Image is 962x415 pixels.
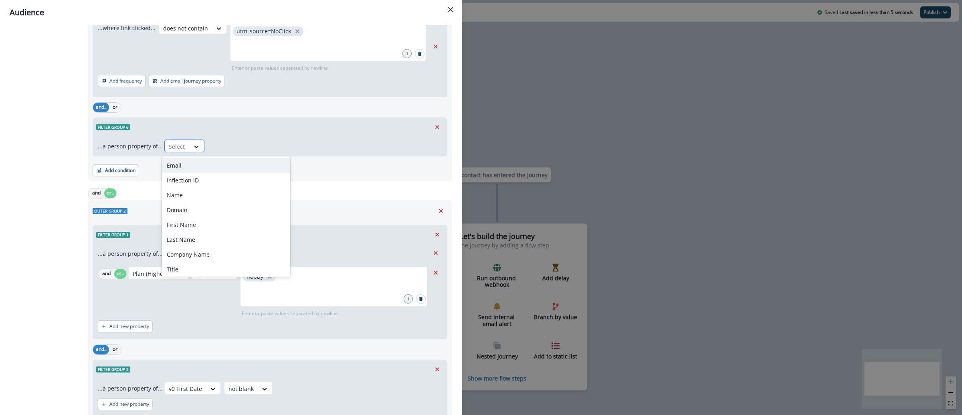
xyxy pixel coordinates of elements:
[404,294,413,304] div: 1
[96,366,130,372] span: Filter group 2
[444,3,457,16] button: Close
[247,273,263,280] p: hobby
[98,75,146,87] button: Add frequency
[431,363,444,375] button: Remove
[162,158,290,173] div: Email
[162,173,290,188] div: Inflection ID
[98,269,114,279] button: and
[293,27,301,35] button: close
[429,40,442,53] button: Remove
[162,202,290,217] div: Domain
[435,205,447,217] button: Remove
[98,384,163,393] p: ...a person property of...
[109,345,121,354] button: or
[431,121,444,133] button: Remove
[162,217,290,232] div: First Name
[98,398,153,410] button: Add new property
[96,124,130,130] span: Filter group 6
[10,6,452,18] div: Audience
[114,269,126,279] button: or..
[240,310,340,317] p: Enter or paste values separated by newline
[402,49,412,58] div: 1
[93,164,139,176] button: Add condition
[93,208,127,214] span: Outer group 2
[415,49,424,59] button: Search
[98,320,153,332] button: Add new property
[109,324,149,329] p: Add new property
[98,249,163,258] p: ...a person property of...
[162,262,290,277] div: Title
[162,188,290,202] div: Name
[109,78,142,84] p: Add frequency
[416,294,426,304] button: Search
[149,75,225,87] button: Add email journey property
[88,188,104,198] button: and
[93,103,109,112] button: and..
[236,28,291,35] p: utm_source=NoClick
[429,247,442,259] button: Remove
[160,78,221,84] p: Add email journey property
[109,103,121,112] button: or
[162,247,290,262] div: Company Name
[96,232,130,238] span: Filter group 1
[98,24,156,32] p: ...where link clicked...
[93,345,109,354] button: and..
[162,232,290,247] div: Last Name
[230,65,329,72] p: Enter or paste values separated by newline
[104,188,116,198] button: or..
[431,229,444,241] button: Remove
[98,142,163,150] p: ...a person property of...
[109,401,149,407] p: Add new property
[266,273,274,281] button: close
[429,267,442,279] button: Remove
